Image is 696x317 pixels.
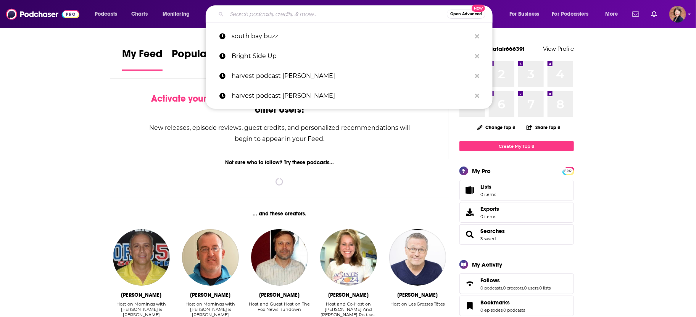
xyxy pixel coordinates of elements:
[206,86,493,106] a: harvest podcast [PERSON_NAME]
[472,261,502,268] div: My Activity
[480,205,499,212] span: Exports
[459,141,574,151] a: Create My Top 8
[480,183,491,190] span: Lists
[182,229,238,286] img: Eli Savoie
[148,93,411,115] div: by following Podcasts, Creators, Lists, and other Users!
[232,26,471,46] p: south bay buzz
[89,8,127,20] button: open menu
[564,168,573,174] span: PRO
[480,277,500,284] span: Follows
[462,229,477,240] a: Searches
[190,292,230,298] div: Eli Savoie
[232,46,471,66] p: Bright Side Up
[669,6,686,23] span: Logged in as alafair66639
[648,8,660,21] a: Show notifications dropdown
[320,229,377,286] img: Miriam Weaver
[523,285,524,291] span: ,
[328,292,369,298] div: Miriam Weaver
[206,66,493,86] a: harvest podcast [PERSON_NAME]
[539,285,551,291] a: 0 lists
[450,12,482,16] span: Open Advanced
[480,192,496,197] span: 0 items
[669,6,686,23] button: Show profile menu
[172,47,237,65] span: Popular Feed
[227,8,447,20] input: Search podcasts, credits, & more...
[502,285,503,291] span: ,
[148,122,411,144] div: New releases, episode reviews, guest credits, and personalized recommendations will begin to appe...
[462,278,477,289] a: Follows
[157,8,200,20] button: open menu
[480,277,551,284] a: Follows
[480,228,505,235] a: Searches
[389,229,446,286] img: Laurent Ruquier
[95,9,117,19] span: Podcasts
[390,301,445,307] div: Host on Les Grosses Têtes
[526,120,561,135] button: Share Top 8
[110,210,449,217] div: ... and these creators.
[472,5,485,12] span: New
[122,47,163,65] span: My Feed
[447,10,485,19] button: Open AdvancedNew
[605,9,618,19] span: More
[131,9,148,19] span: Charts
[480,299,510,306] span: Bookmarks
[480,183,496,190] span: Lists
[213,5,500,23] div: Search podcasts, credits, & more...
[459,296,574,316] span: Bookmarks
[480,299,525,306] a: Bookmarks
[462,185,477,196] span: Lists
[232,66,471,86] p: harvest podcast Rose Claverie
[397,292,438,298] div: Laurent Ruquier
[113,229,169,286] img: Greg Gaston
[503,307,503,313] span: ,
[151,93,229,104] span: Activate your Feed
[547,8,600,20] button: open menu
[122,47,163,71] a: My Feed
[564,168,573,173] a: PRO
[472,167,491,175] div: My Pro
[503,285,523,291] a: 0 creators
[509,9,540,19] span: For Business
[629,8,642,21] a: Show notifications dropdown
[206,46,493,66] a: Bright Side Up
[459,224,574,245] span: Searches
[480,236,496,241] a: 3 saved
[259,292,300,298] div: Dave Anthony
[459,180,574,201] a: Lists
[121,292,161,298] div: Greg Gaston
[480,307,503,313] a: 0 episodes
[172,47,237,71] a: Popular Feed
[552,9,589,19] span: For Podcasters
[462,301,477,311] a: Bookmarks
[232,86,471,106] p: harvest podcast Rose Claverie
[480,285,502,291] a: 0 podcasts
[669,6,686,23] img: User Profile
[6,7,79,21] img: Podchaser - Follow, Share and Rate Podcasts
[462,207,477,218] span: Exports
[524,285,538,291] a: 0 users
[251,229,308,286] img: Dave Anthony
[126,8,152,20] a: Charts
[543,45,574,52] a: View Profile
[248,301,311,312] div: Host and Guest Host on The Fox News Rundown
[459,202,574,223] a: Exports
[473,123,520,132] button: Change Top 8
[110,159,449,166] div: Not sure who to follow? Try these podcasts...
[504,8,549,20] button: open menu
[503,307,525,313] a: 0 podcasts
[600,8,628,20] button: open menu
[459,273,574,294] span: Follows
[163,9,190,19] span: Monitoring
[206,26,493,46] a: south bay buzz
[480,214,499,219] span: 0 items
